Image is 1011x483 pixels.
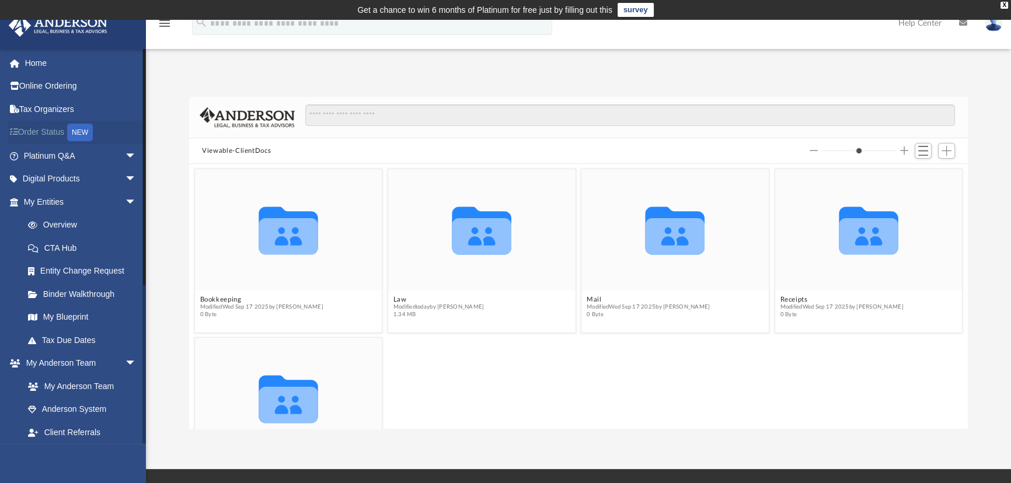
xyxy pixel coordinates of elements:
button: Mail [587,295,710,303]
span: 0 Byte [780,311,904,318]
span: arrow_drop_down [125,190,148,214]
a: My Anderson Team [16,374,142,398]
button: Bookkeeping [200,295,323,303]
button: Viewable-ClientDocs [202,146,271,156]
a: Overview [16,213,154,237]
input: Search files and folders [305,104,955,127]
span: Modified Wed Sep 17 2025 by [PERSON_NAME] [780,303,904,311]
input: Column size [821,146,897,155]
span: Modified today by [PERSON_NAME] [393,303,484,311]
div: close [1000,2,1008,9]
span: arrow_drop_down [125,444,148,468]
div: NEW [67,124,93,141]
span: arrow_drop_down [125,352,148,376]
button: Decrease column size [810,146,818,155]
span: arrow_drop_down [125,144,148,168]
a: Entity Change Request [16,260,154,283]
span: 0 Byte [200,311,323,318]
span: 1.34 MB [393,311,484,318]
button: Receipts [780,295,904,303]
span: Modified Wed Sep 17 2025 by [PERSON_NAME] [587,303,710,311]
img: Anderson Advisors Platinum Portal [5,14,111,37]
a: Tax Organizers [8,97,154,121]
a: Anderson System [16,398,148,421]
a: CTA Hub [16,236,154,260]
a: Client Referrals [16,421,148,444]
a: Online Ordering [8,75,154,98]
button: Law [393,295,484,303]
a: Platinum Q&Aarrow_drop_down [8,144,154,167]
a: menu [158,22,172,30]
span: 0 Byte [587,311,710,318]
i: search [195,16,208,29]
i: menu [158,16,172,30]
a: Order StatusNEW [8,121,154,145]
button: Increase column size [900,146,908,155]
a: Binder Walkthrough [16,282,154,306]
img: User Pic [985,15,1002,32]
span: Modified Wed Sep 17 2025 by [PERSON_NAME] [200,303,323,311]
div: grid [189,164,968,429]
a: Home [8,51,154,75]
button: Add [938,143,956,159]
a: Tax Due Dates [16,328,154,352]
a: My Entitiesarrow_drop_down [8,190,154,213]
a: Digital Productsarrow_drop_down [8,167,154,191]
a: survey [618,3,654,17]
div: Get a chance to win 6 months of Platinum for free just by filling out this [357,3,612,17]
a: My Documentsarrow_drop_down [8,444,148,467]
a: My Blueprint [16,306,148,329]
button: Switch to List View [915,143,932,159]
span: arrow_drop_down [125,167,148,191]
a: My Anderson Teamarrow_drop_down [8,352,148,375]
